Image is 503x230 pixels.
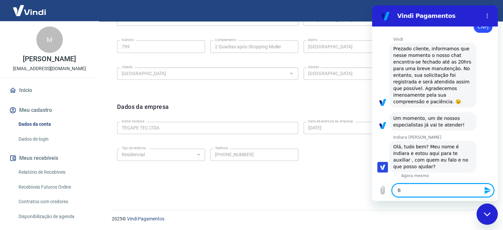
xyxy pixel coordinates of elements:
[477,204,498,225] iframe: Botão para abrir a janela de mensagens, conversa em andamento
[308,37,317,42] label: Bairro
[304,122,468,134] input: DD/MM/YYYY
[8,103,91,117] button: Meu cadastro
[16,132,91,146] a: Dados de login
[16,195,91,208] a: Contratos com credores
[23,56,76,63] p: [PERSON_NAME]
[16,165,91,179] a: Relatório de Recebíveis
[308,65,319,69] label: Estado
[215,37,236,42] label: Complemento
[119,69,285,78] input: Digite aqui algumas palavras para buscar a cidade
[16,117,91,131] a: Dados da conta
[471,5,495,17] button: Sair
[127,216,164,221] a: Vindi Pagamentos
[117,102,169,119] h6: Dados da empresa
[215,146,228,151] label: Telefone
[308,119,353,124] label: Data de abertura da empresa
[8,151,91,165] button: Meus recebíveis
[16,210,91,223] a: Disponibilização de agenda
[8,83,91,98] a: Início
[36,26,63,53] div: M
[122,146,146,151] label: Tipo de telefone
[372,5,498,201] iframe: Janela de mensagens
[13,65,86,72] p: [EMAIL_ADDRESS][DOMAIN_NAME]
[122,37,134,42] label: Número
[122,119,145,124] label: Nome fantasia
[122,65,132,69] label: Cidade
[8,0,51,21] img: Vindi
[16,180,91,194] a: Recebíveis Futuros Online
[112,215,487,222] p: 2025 ©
